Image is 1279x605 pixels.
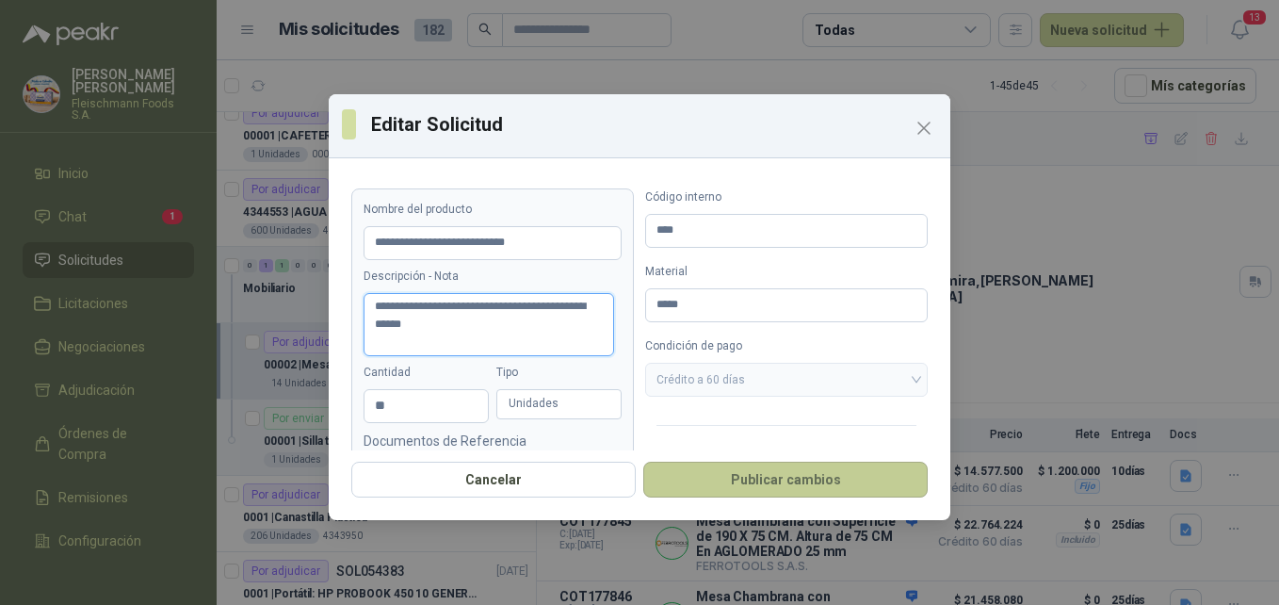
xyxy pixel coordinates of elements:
[909,113,939,143] button: Close
[496,389,622,419] div: Unidades
[371,110,937,139] h3: Editar Solicitud
[364,364,489,382] label: Cantidad
[656,366,916,394] span: Crédito a 60 días
[364,201,622,219] label: Nombre del producto
[645,188,928,206] label: Código interno
[364,268,622,286] label: Descripción - Nota
[645,337,928,355] label: Condición de pago
[645,263,928,281] label: Material
[496,364,622,382] label: Tipo
[364,431,622,451] p: Documentos de Referencia
[643,462,928,498] button: Publicar cambios
[351,462,636,498] button: Cancelar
